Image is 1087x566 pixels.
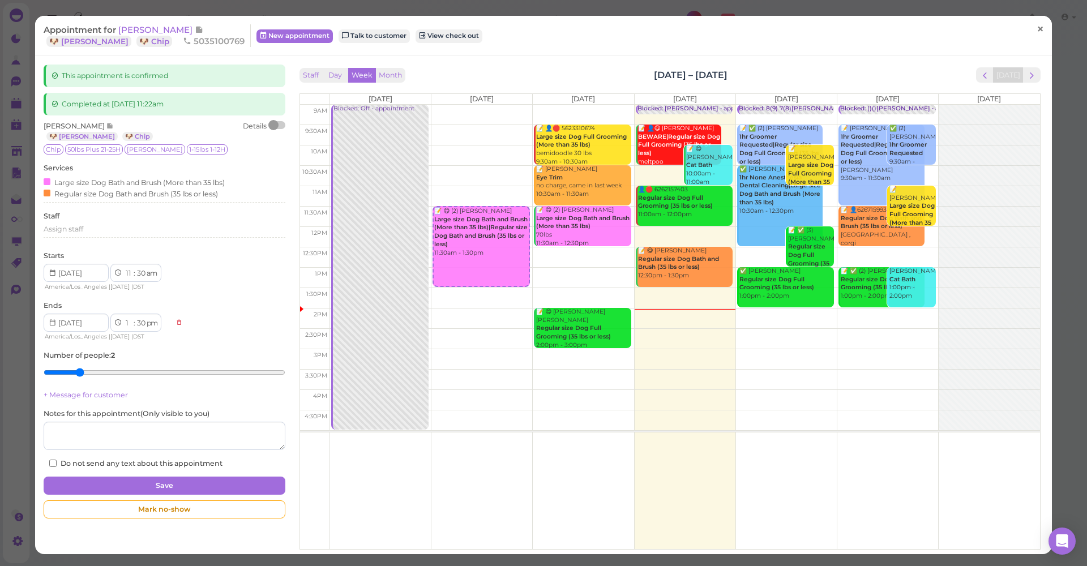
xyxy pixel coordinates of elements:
[416,29,482,43] a: View check out
[314,107,327,114] span: 9am
[774,95,798,103] span: [DATE]
[788,243,829,275] b: Regular size Dog Full Grooming (35 lbs or less)
[183,36,245,46] span: 5035100769
[44,187,218,199] div: Regular size Dog Bath and Brush (35 lbs or less)
[49,460,57,467] input: Do not send any text about this appointment
[434,216,528,248] b: Large size Dog Bath and Brush (More than 35 lbs)|Regular size Dog Bath and Brush (35 lbs or less)
[44,282,170,292] div: | |
[44,163,73,173] label: Services
[256,29,333,43] a: New appointment
[44,500,285,518] div: Mark no-show
[44,391,128,399] a: + Message for customer
[311,229,327,237] span: 12pm
[637,125,722,174] div: 📝 👤😋 [PERSON_NAME] meltpoo 9:30am - 10:30am
[536,133,627,149] b: Large size Dog Full Grooming (More than 35 lbs)
[305,372,327,379] span: 3:30pm
[106,122,114,130] span: Note
[305,331,327,338] span: 2:30pm
[348,68,376,83] button: Week
[322,68,349,83] button: Day
[1049,528,1076,555] div: Open Intercom Messenger
[876,95,900,103] span: [DATE]
[739,133,819,165] b: 1hr Groomer Requested|Regular size Dog Full Grooming (35 lbs or less)
[536,125,631,166] div: 📝 👤🛑 5623310674 bernidoodle 30 lbs 9:30am - 10:30am
[976,67,994,83] button: prev
[187,144,228,155] span: 1-15lbs 1-12H
[375,68,405,83] button: Month
[739,276,814,291] b: Regular size Dog Full Grooming (35 lbs or less)
[304,209,327,216] span: 11:30am
[536,165,631,199] div: 📝 [PERSON_NAME] no charge, came in last week 10:30am - 11:30am
[739,174,821,206] b: 1hr None Anesthesia Dental Cleaning|Large size Dog Bath and Brush (More than 35 lbs)
[739,165,823,215] div: ✅ [PERSON_NAME] 10:30am - 12:30pm
[195,24,203,35] span: Note
[44,332,170,342] div: | |
[313,392,327,400] span: 4pm
[306,290,327,298] span: 1:30pm
[44,409,209,419] label: Notes for this appointment ( Only visible to you )
[788,161,833,194] b: Large size Dog Full Grooming (More than 35 lbs)
[45,333,107,340] span: America/Los_Angeles
[536,308,631,349] div: 📝 😋 [PERSON_NAME] [PERSON_NAME] 2:00pm - 3:00pm
[1030,16,1051,43] a: ×
[840,125,925,183] div: 📝 [PERSON_NAME] [PERSON_NAME] 9:30am - 11:30am
[122,132,153,141] a: 🐶 Chip
[993,67,1024,83] button: [DATE]
[311,148,327,155] span: 10am
[637,105,763,113] div: Blocked: [PERSON_NAME] • appointment
[44,477,285,495] button: Save
[118,24,195,35] span: [PERSON_NAME]
[333,105,429,113] div: Blocked: Off • appointment
[637,247,733,280] div: 📝 😋 [PERSON_NAME] 12:30pm - 1:30pm
[571,95,595,103] span: [DATE]
[1037,22,1044,37] span: ×
[45,283,107,290] span: America/Los_Angeles
[673,95,697,103] span: [DATE]
[125,144,185,155] span: [PERSON_NAME]
[110,283,130,290] span: [DATE]
[44,24,203,46] a: [PERSON_NAME] 🐶 [PERSON_NAME] 🐶 Chip
[638,194,713,210] b: Regular size Dog Full Grooming (35 lbs or less)
[686,161,712,169] b: Cat Bath
[840,105,974,113] div: Blocked: ()()[PERSON_NAME] • appointment
[536,215,630,230] b: Large size Dog Bath and Brush (More than 35 lbs)
[788,226,834,293] div: 📝 ✅ (3) [PERSON_NAME] 12:00pm - 1:00pm
[739,105,889,113] div: Blocked: 8(9) 7(8)[PERSON_NAME] • appointment
[637,186,733,219] div: 👤🛑 6262157403 11:00am - 12:00pm
[313,188,327,196] span: 11am
[110,333,130,340] span: [DATE]
[889,125,936,174] div: ✅ (2) [PERSON_NAME] 9:30am - 10:30am
[314,351,327,359] span: 3pm
[638,255,719,271] b: Regular size Dog Bath and Brush (35 lbs or less)
[44,225,83,233] span: Assign staff
[977,95,1001,103] span: [DATE]
[889,267,936,301] div: [PERSON_NAME] 1:00pm - 2:00pm
[889,202,935,234] b: Large size Dog Full Grooming (More than 35 lbs)
[739,125,823,191] div: 📝 ✅ (2) [PERSON_NAME] kobe [PERSON_NAME] 9:30am - 10:30am
[44,93,285,115] div: Completed at [DATE] 11:22am
[841,133,920,165] b: 1hr Groomer Requested|Regular size Dog Full Grooming (35 lbs or less)
[889,276,915,283] b: Cat Bath
[739,267,834,301] div: ✅ [PERSON_NAME] 1:00pm - 2:00pm
[46,132,118,141] a: 🐶 [PERSON_NAME]
[840,267,925,301] div: 📝 ✅ (2) [PERSON_NAME] 1:00pm - 2:00pm
[111,351,115,359] b: 2
[369,95,392,103] span: [DATE]
[536,174,563,181] b: Eye Trim
[49,458,222,469] label: Do not send any text about this appointment
[315,270,327,277] span: 1pm
[44,301,62,311] label: Ends
[303,250,327,257] span: 12:30pm
[314,311,327,318] span: 2pm
[299,68,322,83] button: Staff
[889,186,936,252] div: 📝 [PERSON_NAME] 11:00am - 12:00pm
[889,141,927,157] b: 1hr Groomer Requested
[305,413,327,420] span: 4:30pm
[136,36,172,47] a: 🐶 Chip
[841,276,915,291] b: Regular size Dog Full Grooming (35 lbs or less)
[44,211,59,221] label: Staff
[133,333,144,340] span: DST
[536,324,611,340] b: Regular size Dog Full Grooming (35 lbs or less)
[44,176,225,188] div: Large size Dog Bath and Brush (More than 35 lbs)
[788,145,834,212] div: 📝 [PERSON_NAME] 10:00am - 11:00am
